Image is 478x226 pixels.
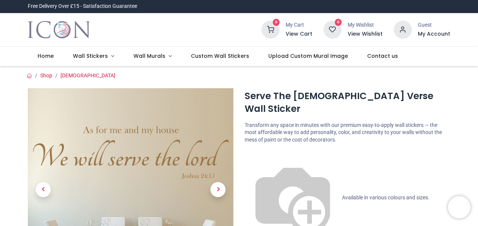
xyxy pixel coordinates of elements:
[64,47,124,66] a: Wall Stickers
[28,3,137,10] div: Free Delivery Over £15 - Satisfaction Guarantee
[286,30,312,38] a: View Cart
[292,3,450,10] iframe: Customer reviews powered by Trustpilot
[367,52,398,60] span: Contact us
[342,194,430,200] span: Available in various colours and sizes.
[40,72,52,78] a: Shop
[28,19,90,40] img: Icon Wall Stickers
[61,72,115,78] a: [DEMOGRAPHIC_DATA]
[210,182,225,197] span: Next
[36,182,51,197] span: Previous
[335,19,342,26] sup: 0
[348,21,383,29] div: My Wishlist
[273,19,280,26] sup: 0
[73,52,108,60] span: Wall Stickers
[286,21,312,29] div: My Cart
[124,47,181,66] a: Wall Murals
[191,52,249,60] span: Custom Wall Stickers
[348,30,383,38] a: View Wishlist
[245,122,450,144] p: Transform any space in minutes with our premium easy-to-apply wall stickers — the most affordable...
[418,30,450,38] a: My Account
[245,90,450,116] h1: Serve The [DEMOGRAPHIC_DATA] Verse Wall Sticker
[262,26,280,32] a: 0
[448,196,470,218] iframe: Brevo live chat
[418,21,450,29] div: Guest
[133,52,165,60] span: Wall Murals
[324,26,342,32] a: 0
[268,52,348,60] span: Upload Custom Mural Image
[28,19,90,40] a: Logo of Icon Wall Stickers
[38,52,54,60] span: Home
